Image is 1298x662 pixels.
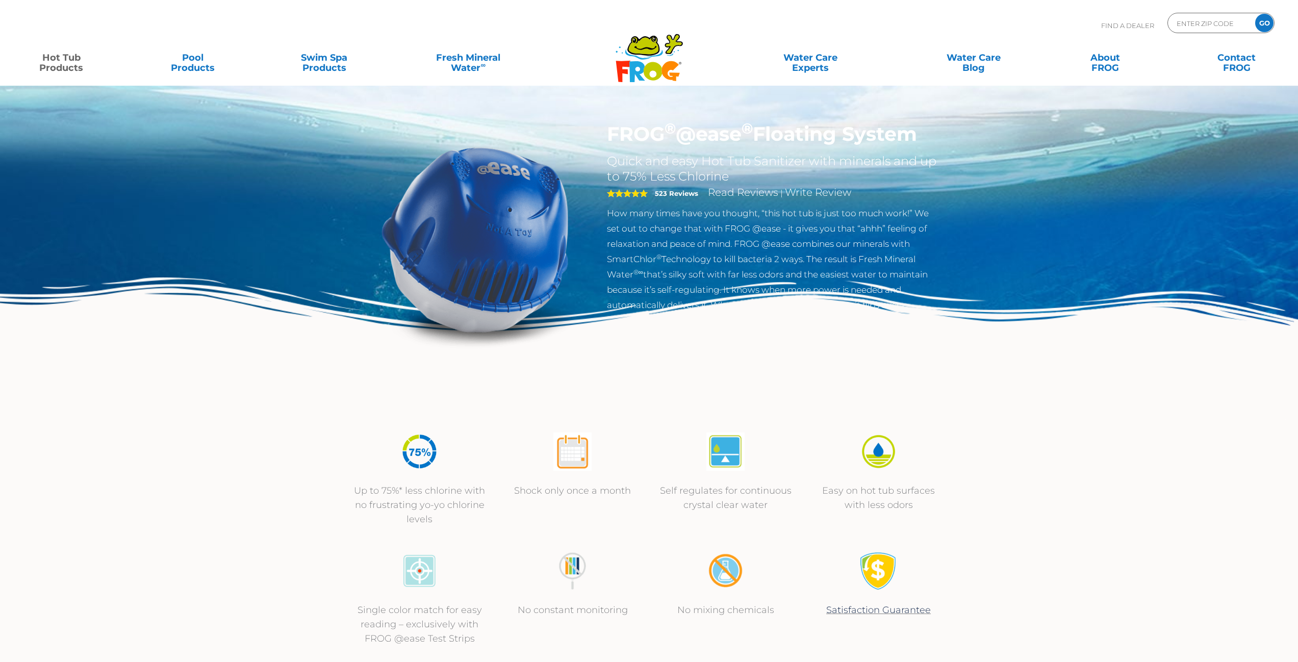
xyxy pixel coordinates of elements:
[506,603,639,617] p: No constant monitoring
[655,189,698,197] strong: 523 Reviews
[859,552,898,590] img: Satisfaction Guarantee Icon
[785,186,851,198] a: Write Review
[812,483,945,512] p: Easy on hot tub surfaces with less odors
[1101,13,1154,38] p: Find A Dealer
[553,552,592,590] img: no-constant-monitoring1
[353,483,486,526] p: Up to 75%* less chlorine with no frustrating yo-yo chlorine levels
[708,186,778,198] a: Read Reviews
[780,188,783,198] span: |
[656,253,661,261] sup: ®
[706,432,745,471] img: atease-icon-self-regulates
[607,189,648,197] span: 5
[1186,47,1288,68] a: ContactFROG
[506,483,639,498] p: Shock only once a month
[10,47,112,68] a: Hot TubProducts
[353,603,486,646] p: Single color match for easy reading – exclusively with FROG @ease Test Strips
[633,268,643,276] sup: ®∞
[607,154,940,184] h2: Quick and easy Hot Tub Sanitizer with minerals and up to 75% Less Chlorine
[1054,47,1156,68] a: AboutFROG
[859,432,898,471] img: icon-atease-easy-on
[359,122,592,356] img: hot-tub-product-atease-system.png
[142,47,244,68] a: PoolProducts
[923,47,1025,68] a: Water CareBlog
[706,552,745,590] img: no-mixing1
[400,432,439,471] img: icon-atease-75percent-less
[659,603,792,617] p: No mixing chemicals
[404,47,532,68] a: Fresh MineralWater∞
[826,604,931,616] a: Satisfaction Guarantee
[607,206,940,313] p: How many times have you thought, “this hot tub is just too much work!” We set out to change that ...
[727,47,894,68] a: Water CareExperts
[400,552,439,590] img: icon-atease-color-match
[273,47,375,68] a: Swim SpaProducts
[665,119,676,137] sup: ®
[480,61,486,69] sup: ∞
[553,432,592,471] img: atease-icon-shock-once
[1255,14,1274,32] input: GO
[659,483,792,512] p: Self regulates for continuous crystal clear water
[610,20,689,83] img: Frog Products Logo
[742,119,753,137] sup: ®
[607,122,940,146] h1: FROG @ease Floating System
